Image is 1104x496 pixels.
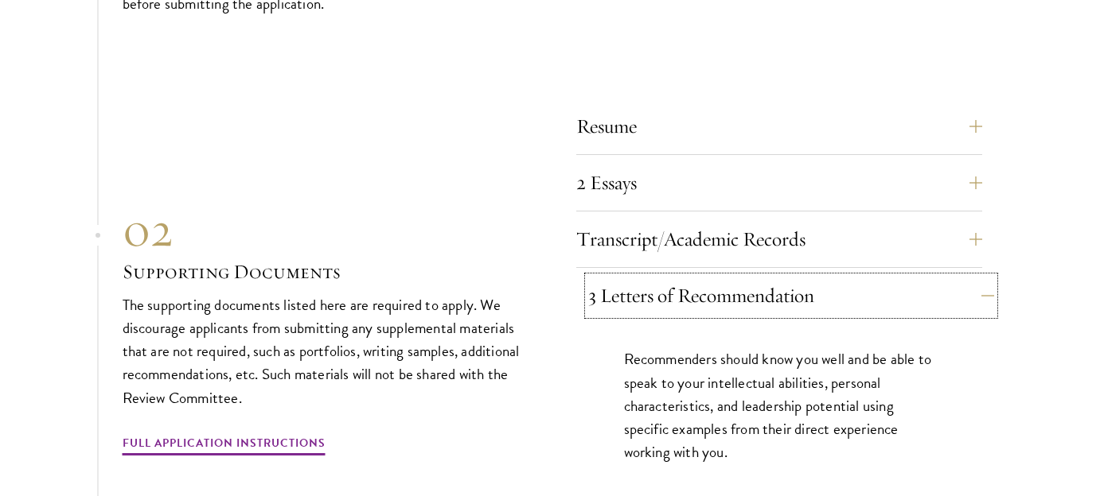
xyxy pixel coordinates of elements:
p: Recommenders should know you well and be able to speak to your intellectual abilities, personal c... [624,347,934,463]
a: Full Application Instructions [123,433,326,458]
button: Resume [576,107,982,145]
button: Transcript/Academic Records [576,220,982,258]
button: 2 Essays [576,164,982,202]
button: 3 Letters of Recommendation [588,277,994,315]
div: 02 [123,201,529,258]
p: The supporting documents listed here are required to apply. We discourage applicants from submitt... [123,293,529,409]
h3: Supporting Documents [123,258,529,285]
